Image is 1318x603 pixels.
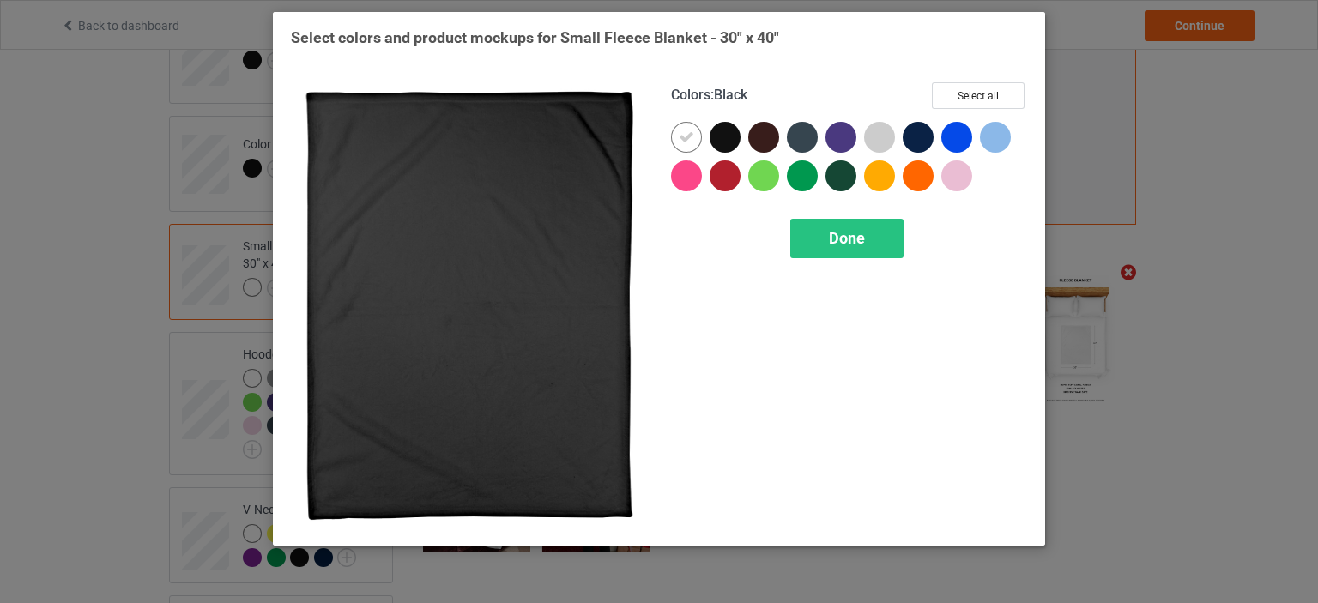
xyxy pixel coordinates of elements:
span: Done [829,229,865,247]
span: Black [714,87,747,103]
button: Select all [932,82,1025,109]
img: regular.jpg [291,82,647,528]
h4: : [671,87,747,105]
span: Colors [671,87,710,103]
span: Select colors and product mockups for Small Fleece Blanket - 30" x 40" [291,28,779,46]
